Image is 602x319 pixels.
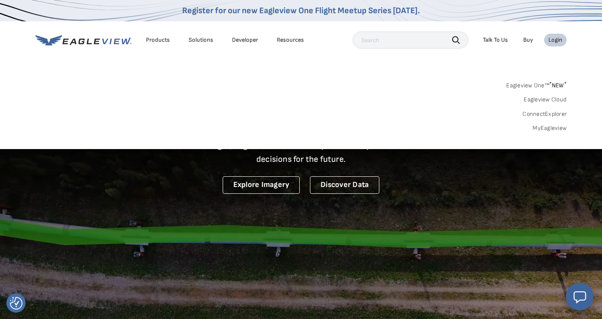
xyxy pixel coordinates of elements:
a: Register for our new Eagleview One Flight Meetup Series [DATE]. [182,6,420,16]
a: Buy [523,36,533,44]
a: Eagleview One™*NEW* [506,79,567,89]
div: Login [548,36,562,44]
a: Eagleview Cloud [524,96,567,103]
div: Talk To Us [483,36,508,44]
span: NEW [549,82,567,89]
a: ConnectExplorer [522,110,567,118]
a: Explore Imagery [223,176,300,194]
div: Resources [277,36,304,44]
button: Consent Preferences [10,297,23,310]
a: Discover Data [310,176,379,194]
input: Search [353,32,468,49]
div: Solutions [189,36,213,44]
img: Revisit consent button [10,297,23,310]
a: MyEagleview [533,124,567,132]
div: Products [146,36,170,44]
a: Developer [232,36,258,44]
button: Open chat window [566,283,593,310]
